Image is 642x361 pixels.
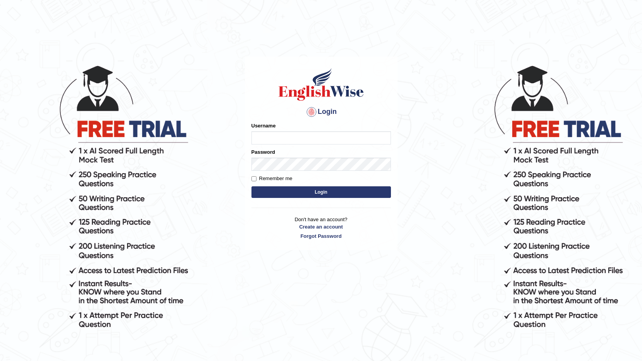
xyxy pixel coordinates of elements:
[251,216,391,240] p: Don't have an account?
[251,176,256,181] input: Remember me
[251,122,276,129] label: Username
[251,106,391,118] h4: Login
[251,223,391,230] a: Create an account
[251,148,275,156] label: Password
[251,186,391,198] button: Login
[251,175,293,182] label: Remember me
[251,232,391,240] a: Forgot Password
[277,67,365,102] img: Logo of English Wise sign in for intelligent practice with AI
